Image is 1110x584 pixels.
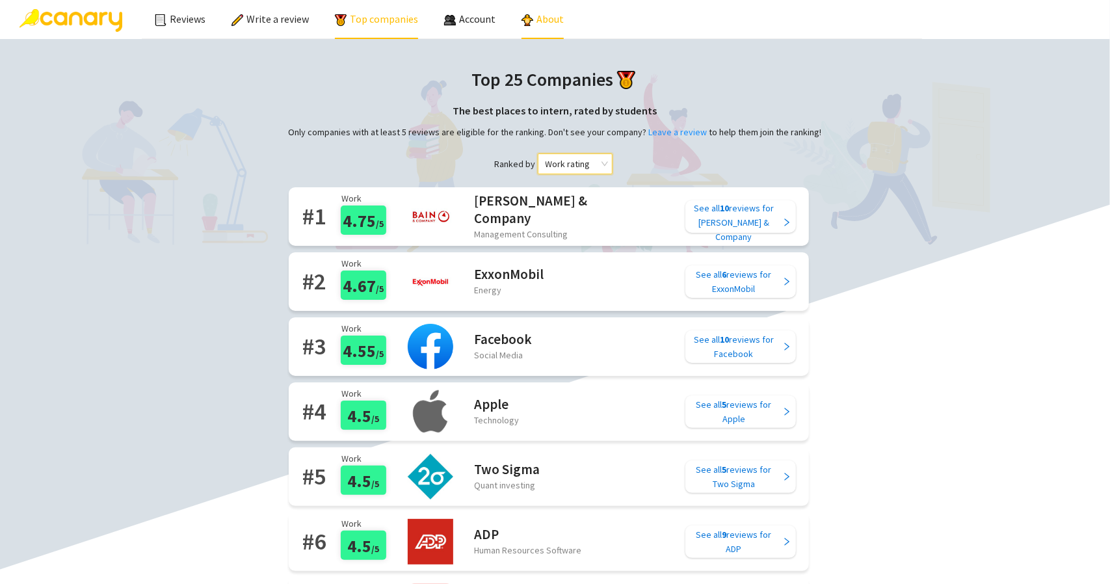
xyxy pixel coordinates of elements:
a: See all5reviews forTwo Sigma [685,460,796,493]
div: See all reviews for ExxonMobil [688,267,780,296]
h3: The best places to intern, rated by students [289,103,822,120]
span: right [782,537,791,546]
div: Management Consulting [475,227,605,241]
b: 5 [722,464,727,475]
span: /5 [371,478,379,490]
div: See all reviews for [PERSON_NAME] & Company [688,201,780,244]
h2: # 5 [302,458,326,495]
a: Leave a review [649,126,707,138]
span: /5 [376,283,384,295]
img: Canary Logo [20,9,122,32]
div: 4.55 [341,336,386,365]
h2: # 4 [302,393,326,430]
h2: ADP [475,525,582,543]
div: Quant investing [475,478,540,492]
b: 5 [722,399,727,410]
h2: Facebook [475,330,533,348]
span: Account [459,12,496,25]
span: /5 [376,348,384,360]
div: Technology [475,413,520,427]
a: Write a review [231,12,309,25]
p: Work [342,451,393,466]
a: See all10reviews for[PERSON_NAME] & Company [685,200,796,233]
div: See all reviews for Facebook [688,332,780,361]
span: /5 [371,543,379,555]
span: /5 [371,413,379,425]
span: right [782,472,791,481]
span: Work rating [546,154,605,174]
span: right [782,218,791,227]
div: 4.75 [341,206,386,235]
p: Work [342,386,393,401]
b: 10 [720,334,729,345]
span: right [782,277,791,286]
h2: ExxonMobil [475,265,544,283]
img: Two Sigma [408,454,453,499]
span: right [782,342,791,351]
div: See all reviews for Apple [688,397,780,426]
div: Ranked by [289,153,822,174]
div: 4.5 [341,531,386,560]
div: See all reviews for Two Sigma [688,462,780,491]
img: medal.png [617,71,635,89]
div: Social Media [475,348,533,362]
div: 4.67 [341,271,386,300]
a: See all6reviews forExxonMobil [685,265,796,298]
a: See all10reviews forFacebook [685,330,796,363]
div: Energy [475,283,544,297]
span: /5 [376,218,384,230]
h1: Top 25 Companies [289,65,822,94]
a: See all5reviews forApple [685,395,796,428]
img: ADP [408,519,453,564]
h2: Apple [475,395,520,413]
p: Work [342,516,393,531]
img: Apple [408,389,453,434]
h2: # 2 [302,263,326,300]
b: 10 [720,202,729,214]
div: See all reviews for ADP [688,527,780,556]
p: Work [342,321,393,336]
h2: # 3 [302,328,326,365]
p: Only companies with at least 5 reviews are eligible for the ranking. Don't see your company? to h... [289,125,822,139]
div: 4.5 [341,466,386,495]
p: Work [342,256,393,271]
a: Reviews [155,12,205,25]
h2: Two Sigma [475,460,540,478]
a: Top companies [335,12,418,25]
img: people.png [444,14,456,26]
h2: # 6 [302,523,326,560]
a: About [522,12,564,25]
img: ExxonMobil [408,259,453,304]
span: right [782,407,791,416]
div: 4.5 [341,401,386,430]
img: Facebook [408,324,453,369]
div: Human Resources Software [475,543,582,557]
a: See all9reviews forADP [685,525,796,558]
p: Work [342,191,393,206]
img: Bain & Company [408,194,453,239]
h2: # 1 [302,198,326,235]
b: 6 [722,269,727,280]
h2: [PERSON_NAME] & Company [475,192,605,227]
b: 9 [722,529,727,540]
